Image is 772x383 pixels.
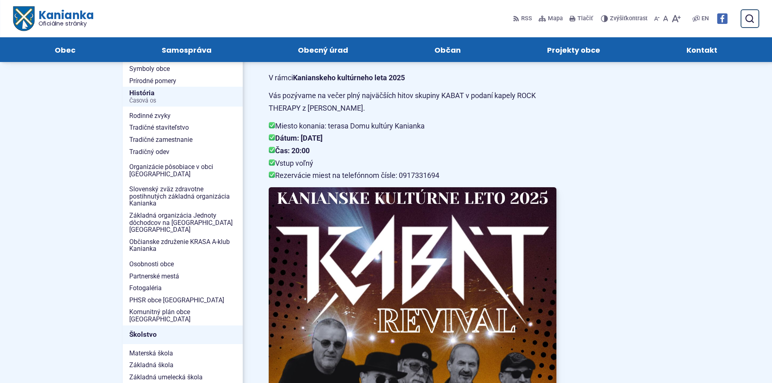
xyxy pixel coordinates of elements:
a: Obec [19,37,110,62]
span: EN [701,14,709,24]
span: Komunitný plán obce [GEOGRAPHIC_DATA] [129,306,236,325]
span: Oficiálne stránky [38,21,94,26]
span: Fotogaléria [129,282,236,294]
span: Školstvo [129,328,236,341]
strong: Kanianskeho kultúrneho leta 2025 [293,73,405,82]
a: Materská škola [123,347,243,359]
span: Tlačiť [577,15,593,22]
button: Zvýšiťkontrast [601,10,649,27]
span: PHSR obce [GEOGRAPHIC_DATA] [129,294,236,306]
button: Tlačiť [568,10,595,27]
a: Obecný úrad [263,37,383,62]
img: bod [269,134,275,141]
a: Mapa [537,10,565,27]
a: Samospráva [126,37,246,62]
span: Základná škola [129,359,236,371]
span: Projekty obce [547,37,600,62]
a: Kontakt [652,37,753,62]
span: kontrast [610,15,648,22]
a: Fotogaléria [123,282,243,294]
p: V rámci [269,72,556,84]
span: Partnerské mestá [129,270,236,282]
a: Projekty obce [512,37,635,62]
img: Prejsť na domovskú stránku [13,6,34,31]
span: Základná organizácia Jednoty dôchodcov na [GEOGRAPHIC_DATA] [GEOGRAPHIC_DATA] [129,210,236,236]
span: Tradičné zamestnanie [129,134,236,146]
a: Osobnosti obce [123,258,243,270]
a: Symboly obce [123,63,243,75]
span: Tradičný odev [129,146,236,158]
img: bod [269,122,275,128]
a: Školstvo [123,325,243,344]
span: Zvýšiť [610,15,626,22]
span: Symboly obce [129,63,236,75]
span: Tradičné staviteľstvo [129,122,236,134]
a: Tradičný odev [123,146,243,158]
a: RSS [513,10,534,27]
button: Zmenšiť veľkosť písma [652,10,661,27]
span: Obec [55,37,75,62]
a: Základná škola [123,359,243,371]
span: Kanianka [34,10,93,27]
p: Miesto konania: terasa Domu kultúry Kanianka Vstup voľný Rezervácie miest na telefónnom čísle: 09... [269,120,556,182]
a: Základná organizácia Jednoty dôchodcov na [GEOGRAPHIC_DATA] [GEOGRAPHIC_DATA] [123,210,243,236]
a: EN [700,14,710,24]
a: Organizácie pôsobiace v obci [GEOGRAPHIC_DATA] [123,161,243,180]
a: Rodinné zvyky [123,110,243,122]
a: HistóriaČasová os [123,87,243,107]
a: Slovenský zväz zdravotne postihnutých základná organizácia Kanianka [123,183,243,210]
a: PHSR obce [GEOGRAPHIC_DATA] [123,294,243,306]
span: Organizácie pôsobiace v obci [GEOGRAPHIC_DATA] [129,161,236,180]
span: Osobnosti obce [129,258,236,270]
button: Zväčšiť veľkosť písma [670,10,682,27]
span: Prírodné pomery [129,75,236,87]
span: Rodinné zvyky [129,110,236,122]
span: Materská škola [129,347,236,359]
strong: Dátum: [DATE] Čas: 20:00 [269,134,323,155]
a: Občan [400,37,496,62]
span: Obecný úrad [298,37,348,62]
span: Samospráva [162,37,212,62]
a: Komunitný plán obce [GEOGRAPHIC_DATA] [123,306,243,325]
p: Vás pozývame na večer plný najväčších hitov skupiny KABAT v podaní kapely ROCK THERAPY z [PERSON_... [269,90,556,114]
a: Partnerské mestá [123,270,243,282]
span: Kontakt [686,37,717,62]
img: bod [269,171,275,178]
span: Mapa [548,14,563,24]
span: RSS [521,14,532,24]
span: História [129,87,236,107]
span: Občianske združenie KRASA A-klub Kanianka [129,236,236,255]
button: Nastaviť pôvodnú veľkosť písma [661,10,670,27]
img: bod [269,159,275,166]
span: Slovenský zväz zdravotne postihnutých základná organizácia Kanianka [129,183,236,210]
a: Tradičné staviteľstvo [123,122,243,134]
a: Tradičné zamestnanie [123,134,243,146]
span: Občan [434,37,461,62]
a: Občianske združenie KRASA A-klub Kanianka [123,236,243,255]
img: bod [269,147,275,153]
span: Časová os [129,98,236,104]
img: Prejsť na Facebook stránku [717,13,727,24]
a: Logo Kanianka, prejsť na domovskú stránku. [13,6,94,31]
a: Prírodné pomery [123,75,243,87]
